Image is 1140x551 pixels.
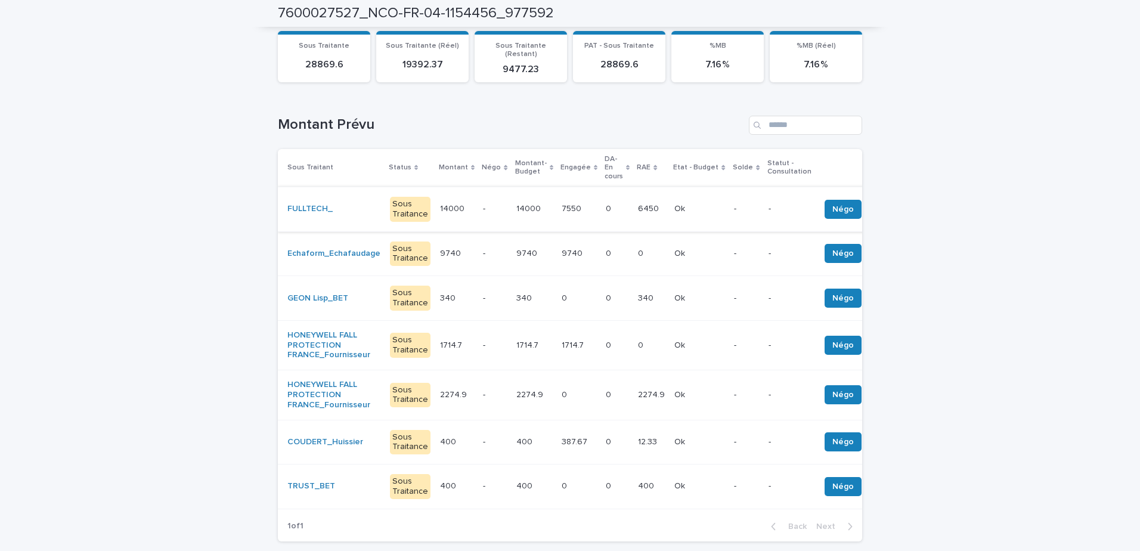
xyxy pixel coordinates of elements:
h2: 7600027527_NCO-FR-04-1154456_977592 [278,5,554,22]
span: %MB (Réel) [797,42,836,49]
span: Négo [832,339,854,351]
p: 0 [638,246,646,259]
tr: GEON Lisp_BET Sous Traitance340340 -340340 00 00 340340 OkOk --Négo [278,276,881,321]
span: Sous Traitante (Réel) [386,42,459,49]
a: TRUST_BET [287,481,335,491]
span: Négo [832,481,854,493]
p: Statut - Consultation [767,157,811,179]
tr: HONEYWELL FALL PROTECTION FRANCE_Fournisseur Sous Traitance1714.71714.7 -1714.71714.7 1714.71714.... [278,320,881,370]
p: Ok [674,202,687,214]
p: 0 [606,291,614,304]
p: 28869.6 [285,59,363,70]
p: 12.33 [638,435,659,447]
p: 14000 [516,202,543,214]
p: 19392.37 [383,59,461,70]
p: Sous Traitant [287,161,333,174]
a: HONEYWELL FALL PROTECTION FRANCE_Fournisseur [287,330,380,360]
p: RAE [637,161,650,174]
button: Next [811,521,862,532]
p: - [483,204,506,214]
a: GEON Lisp_BET [287,293,348,304]
p: 1714.7 [516,338,541,351]
button: Négo [825,477,862,496]
p: 340 [638,291,656,304]
p: 1 of 1 [278,512,313,541]
p: Ok [674,479,687,491]
p: - [734,481,758,491]
p: - [769,293,810,304]
p: 6450 [638,202,661,214]
button: Négo [825,244,862,263]
p: DA-En cours [605,153,623,183]
tr: FULLTECH_ Sous Traitance1400014000 -1400014000 75507550 00 64506450 OkOk --Négo [278,187,881,231]
p: 2274.9 [516,388,546,400]
h1: Montant Prévu [278,116,744,134]
p: 1714.7 [440,338,464,351]
span: Négo [832,247,854,259]
p: - [483,340,506,351]
span: Négo [832,292,854,304]
div: Sous Traitance [390,242,430,267]
p: Montant-Budget [515,157,547,179]
span: Sous Traitante (Restant) [495,42,546,58]
span: Back [781,522,807,531]
p: - [734,340,758,351]
p: 7.16 % [777,59,855,70]
p: 7550 [562,202,584,214]
span: Next [816,522,842,531]
p: 0 [562,388,569,400]
p: 400 [516,435,535,447]
p: 0 [606,388,614,400]
p: 400 [516,479,535,491]
p: 7.16 % [679,59,757,70]
p: - [483,293,506,304]
p: 387.67 [562,435,590,447]
button: Négo [825,200,862,219]
tr: HONEYWELL FALL PROTECTION FRANCE_Fournisseur Sous Traitance2274.92274.9 -2274.92274.9 00 00 2274.... [278,370,881,420]
p: 0 [606,338,614,351]
p: Etat - Budget [673,161,718,174]
button: Négo [825,289,862,308]
div: Sous Traitance [390,430,430,455]
p: - [483,249,506,259]
p: - [769,340,810,351]
p: 28869.6 [580,59,658,70]
p: - [734,390,758,400]
a: COUDERT_Huissier [287,437,363,447]
button: Négo [825,385,862,404]
p: 2274.9 [440,388,469,400]
p: - [769,437,810,447]
button: Négo [825,432,862,451]
span: %MB [710,42,726,49]
p: - [483,481,506,491]
p: - [769,390,810,400]
p: 9740 [562,246,585,259]
p: 0 [562,291,569,304]
p: Montant [439,161,468,174]
button: Négo [825,336,862,355]
p: - [483,390,506,400]
div: Sous Traitance [390,383,430,408]
p: 400 [638,479,656,491]
p: 9740 [440,246,463,259]
p: 9477.23 [482,64,560,75]
div: Sous Traitance [390,474,430,499]
p: Ok [674,291,687,304]
p: - [769,481,810,491]
p: - [769,204,810,214]
input: Search [749,116,862,135]
p: 340 [440,291,458,304]
p: 14000 [440,202,467,214]
span: Négo [832,389,854,401]
p: Ok [674,338,687,351]
p: Négo [482,161,501,174]
p: 0 [562,479,569,491]
p: 0 [606,479,614,491]
p: - [769,249,810,259]
p: Ok [674,435,687,447]
span: Sous Traitante [299,42,349,49]
p: 340 [516,291,534,304]
p: Ok [674,388,687,400]
p: 0 [606,435,614,447]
